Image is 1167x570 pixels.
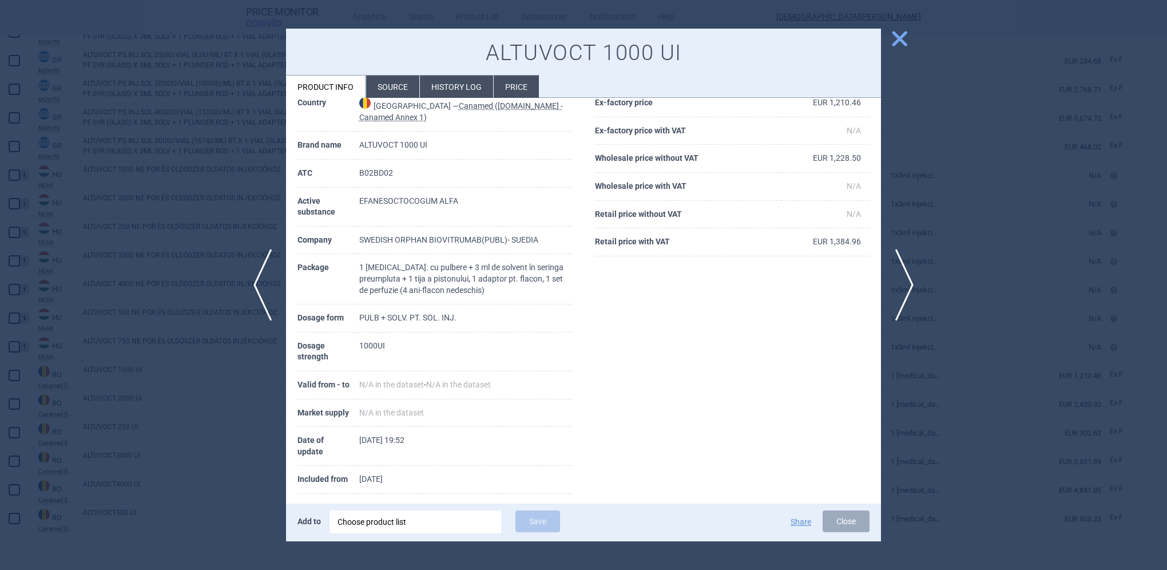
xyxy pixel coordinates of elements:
[297,227,359,255] th: Company
[595,228,781,256] th: Retail price with VAT
[359,371,572,399] td: -
[297,188,359,227] th: Active substance
[330,510,501,533] div: Choose product list
[359,97,371,109] img: Romania
[359,227,572,255] td: SWEDISH ORPHAN BIOVITRUMAB(PUBL)- SUEDIA
[420,76,493,98] li: History log
[847,126,861,135] span: N/A
[823,510,870,532] button: Close
[781,145,870,173] td: EUR 1,228.50
[297,89,359,132] th: Country
[595,117,781,145] th: Ex-factory price with VAT
[297,399,359,427] th: Market supply
[595,173,781,201] th: Wholesale price with VAT
[359,408,424,417] span: N/A in the dataset
[297,254,359,304] th: Package
[297,160,359,188] th: ATC
[359,160,572,188] td: B02BD02
[297,40,870,66] h1: ALTUVOCT 1000 UI
[426,380,491,389] span: N/A in the dataset
[297,510,321,532] p: Add to
[359,101,563,122] abbr: Canamed (Legislatie.just.ro - Canamed Annex 1) — List of maximum prices for domestic purposes. Un...
[595,201,781,229] th: Retail price without VAT
[515,510,560,532] button: Save
[297,427,359,466] th: Date of update
[359,188,572,227] td: EFANESOCTOCOGUM ALFA
[297,304,359,332] th: Dosage form
[366,76,419,98] li: Source
[297,332,359,371] th: Dosage strength
[494,76,539,98] li: Price
[359,304,572,332] td: PULB + SOLV. PT. SOL. INJ.
[781,228,870,256] td: EUR 1,384.96
[359,132,572,160] td: ALTUVOCT 1000 UI
[338,510,493,533] div: Choose product list
[595,145,781,173] th: Wholesale price without VAT
[791,518,811,526] button: Share
[286,76,366,98] li: Product info
[359,466,572,494] td: [DATE]
[359,427,572,466] td: [DATE] 19:52
[297,371,359,399] th: Valid from - to
[847,209,861,219] span: N/A
[359,380,424,389] span: N/A in the dataset
[781,89,870,117] td: EUR 1,210.46
[297,132,359,160] th: Brand name
[297,466,359,494] th: Included from
[359,254,572,304] td: 1 [MEDICAL_DATA]. cu pulbere + 3 ml de solvent în seringa preumpluta + 1 tija a pistonului, 1 ada...
[359,332,572,371] td: 1000UI
[847,181,861,191] span: N/A
[595,89,781,117] th: Ex-factory price
[359,89,572,132] td: [GEOGRAPHIC_DATA] —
